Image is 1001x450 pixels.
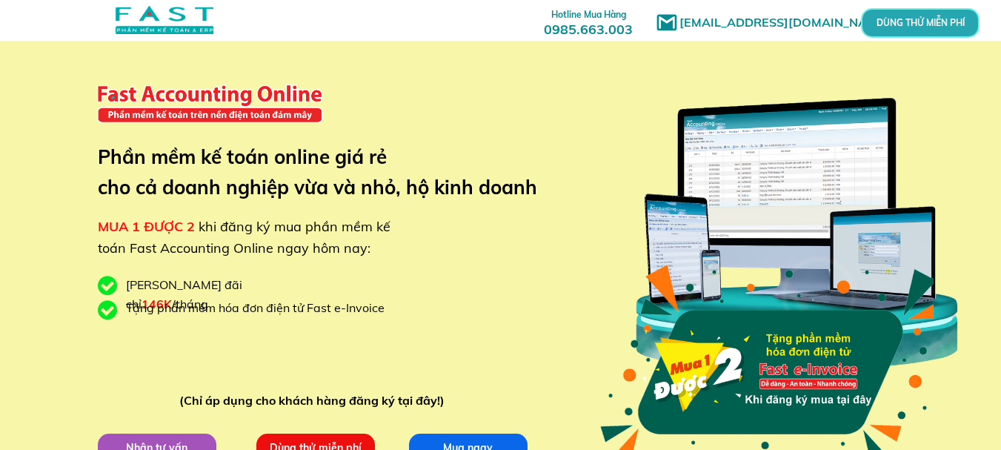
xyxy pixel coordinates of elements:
div: [PERSON_NAME] đãi chỉ /tháng [126,276,319,314]
h3: 0985.663.003 [528,5,649,37]
span: MUA 1 ĐƯỢC 2 [98,218,195,235]
div: Tặng phần mềm hóa đơn điện tử Fast e-Invoice [126,299,396,318]
span: khi đăng ký mua phần mềm kế toán Fast Accounting Online ngay hôm nay: [98,218,390,257]
h1: [EMAIL_ADDRESS][DOMAIN_NAME] [679,13,898,33]
span: 146K [142,297,172,311]
div: (Chỉ áp dụng cho khách hàng đăng ký tại đây!) [179,391,451,411]
span: Hotline Mua Hàng [551,9,626,20]
h3: Phần mềm kế toán online giá rẻ cho cả doanh nghiệp vừa và nhỏ, hộ kinh doanh [98,142,559,203]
